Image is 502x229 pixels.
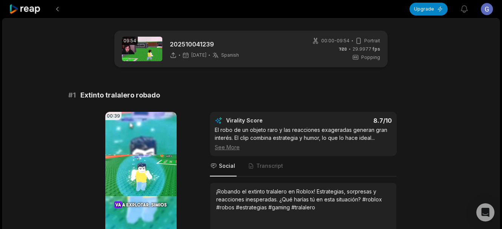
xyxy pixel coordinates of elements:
[256,162,283,170] span: Transcript
[215,126,392,151] div: El robo de un objeto raro y las reacciones exageradas generan gran interés. El clip combina estra...
[226,117,307,124] div: Virality Score
[215,143,392,151] div: See More
[219,162,235,170] span: Social
[373,46,380,52] span: fps
[353,46,380,53] span: 29.9977
[364,37,380,44] span: Portrait
[170,40,239,49] p: 202510041239
[68,90,76,101] span: # 1
[122,37,138,45] div: 09:54
[191,52,206,58] span: [DATE]
[476,203,494,221] div: Open Intercom Messenger
[221,52,239,58] span: Spanish
[321,37,350,44] span: 00:00 - 09:54
[210,156,397,176] nav: Tabs
[216,187,390,211] div: ¡Robando el extinto tralalero en Roblox! Estrategias, sorpresas y reacciones inesperadas. ¿Qué ha...
[311,117,392,124] div: 8.7 /10
[361,54,380,61] span: Popping
[410,3,448,15] button: Upgrade
[80,90,160,101] span: Extinto tralalero robado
